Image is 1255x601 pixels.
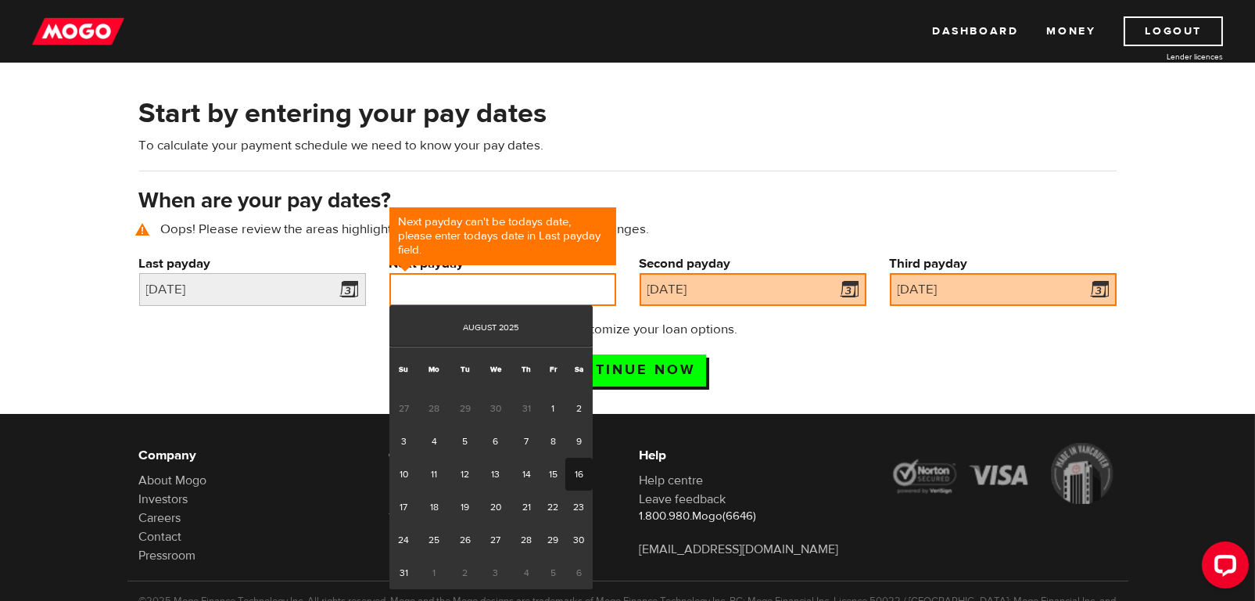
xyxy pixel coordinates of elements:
a: 15 [541,458,565,491]
input: Continue now [550,354,706,387]
label: Third payday [890,254,1117,273]
a: 28 [511,524,540,556]
span: 6 [565,556,593,589]
a: 18 [418,491,450,524]
iframe: LiveChat chat widget [1189,535,1255,601]
h6: Company [139,446,366,465]
label: Last payday [139,254,366,273]
span: Thursday [522,364,531,374]
a: 21 [511,491,540,524]
a: About Mogo [139,473,207,488]
a: 31 [389,556,418,589]
a: Logout [1124,16,1223,46]
a: Leave feedback [640,491,726,507]
a: Pressroom [139,548,196,563]
h3: When are your pay dates? [139,189,1117,214]
a: 1 [541,392,565,425]
span: 27 [389,392,418,425]
span: August [463,322,497,333]
a: 16 [565,458,593,491]
a: 8 [541,425,565,458]
a: 23 [565,491,593,524]
p: Next up: Customize your loan options. [472,320,783,339]
span: 2 [450,556,479,589]
a: 30 [565,524,593,556]
a: 2 [565,392,593,425]
img: legal-icons-92a2ffecb4d32d839781d1b4e4802d7b.png [890,443,1117,504]
a: 4 [418,425,450,458]
a: 5 [450,425,479,458]
p: 1.800.980.Mogo(6646) [640,509,866,524]
span: 1 [418,556,450,589]
a: [EMAIL_ADDRESS][DOMAIN_NAME] [640,542,839,557]
a: Prev [391,320,407,336]
span: Next [577,320,590,333]
a: 17 [389,491,418,524]
a: 3 [389,425,418,458]
span: Saturday [575,364,583,374]
span: 29 [450,392,479,425]
a: 6 [479,425,511,458]
span: Tuesday [461,364,470,374]
a: Investors [139,491,188,507]
a: Help centre [640,473,704,488]
span: Prev [392,320,404,333]
a: 7 [511,425,540,458]
a: Dashboard [932,16,1018,46]
p: To calculate your payment schedule we need to know your pay dates. [139,136,1117,155]
a: Money [1046,16,1095,46]
span: 31 [511,392,540,425]
span: Friday [550,364,557,374]
a: 19 [450,491,479,524]
div: Next payday can't be todays date, please enter todays date in Last payday field. [389,207,616,265]
a: 25 [418,524,450,556]
a: 26 [450,524,479,556]
a: Contact [139,529,182,545]
h6: Help [640,446,866,465]
span: 5 [541,556,565,589]
span: 28 [418,392,450,425]
span: Wednesday [490,364,501,374]
img: mogo_logo-11ee424be714fa7cbb0f0f49df9e16ec.png [32,16,124,46]
a: 11 [418,458,450,491]
a: 12 [450,458,479,491]
a: Lender licences [1106,51,1223,63]
a: Careers [139,510,181,526]
span: Monday [428,364,439,374]
a: 14 [511,458,540,491]
a: 10 [389,458,418,491]
h2: Start by entering your pay dates [139,97,1117,130]
a: 29 [541,524,565,556]
span: 30 [479,392,511,425]
span: 4 [511,556,540,589]
a: Next [576,320,591,336]
span: Sunday [399,364,408,374]
a: 9 [565,425,593,458]
a: 13 [479,458,511,491]
a: 24 [389,524,418,556]
a: 22 [541,491,565,524]
span: 2025 [499,322,518,333]
a: 27 [479,524,511,556]
a: 20 [479,491,511,524]
label: Second payday [640,254,866,273]
p: Oops! Please review the areas highlighted below and make any necessary changes. [139,220,1117,239]
span: 3 [479,556,511,589]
